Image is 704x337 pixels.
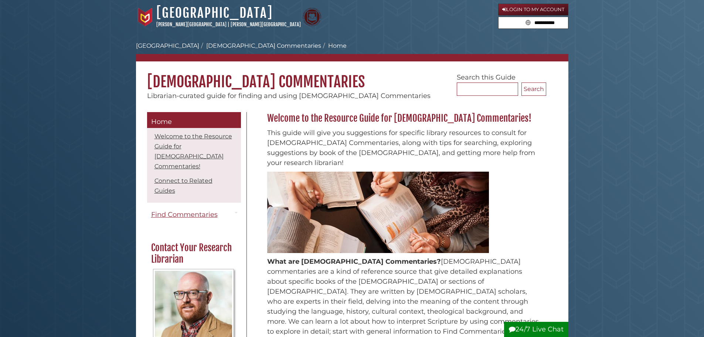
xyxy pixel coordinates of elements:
a: [GEOGRAPHIC_DATA] [136,42,199,49]
a: [GEOGRAPHIC_DATA] [156,5,273,21]
a: [PERSON_NAME][GEOGRAPHIC_DATA] [156,21,227,27]
span: | [228,21,229,27]
p: This guide will give you suggestions for specific library resources to consult for [DEMOGRAPHIC_D... [267,128,543,168]
a: Login to My Account [498,4,568,16]
form: Search library guides, policies, and FAQs. [498,17,568,29]
a: Find Commentaries [147,206,241,223]
a: Welcome to the Resource Guide for [DEMOGRAPHIC_DATA] Commentaries! [154,133,232,170]
span: Home [151,118,172,126]
li: Home [321,41,347,50]
nav: breadcrumb [136,41,568,61]
span: Find Commentaries [151,210,218,219]
a: Connect to Related Guides [154,177,212,194]
h2: Welcome to the Resource Guide for [DEMOGRAPHIC_DATA] Commentaries! [263,112,546,124]
img: Calvin Theological Seminary [303,8,321,26]
h1: [DEMOGRAPHIC_DATA] Commentaries [136,61,568,91]
button: Search [521,82,546,96]
a: Home [147,112,241,128]
a: [PERSON_NAME][GEOGRAPHIC_DATA] [231,21,301,27]
strong: What are [DEMOGRAPHIC_DATA] Commentaries? [267,257,441,266]
button: 24/7 Live Chat [504,322,568,337]
button: Search [523,17,533,27]
img: Calvin University [136,8,154,26]
h2: Contact Your Research Librarian [147,242,240,265]
span: Librarian-curated guide for finding and using [DEMOGRAPHIC_DATA] Commentaries [147,92,431,100]
a: [DEMOGRAPHIC_DATA] Commentaries [206,42,321,49]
